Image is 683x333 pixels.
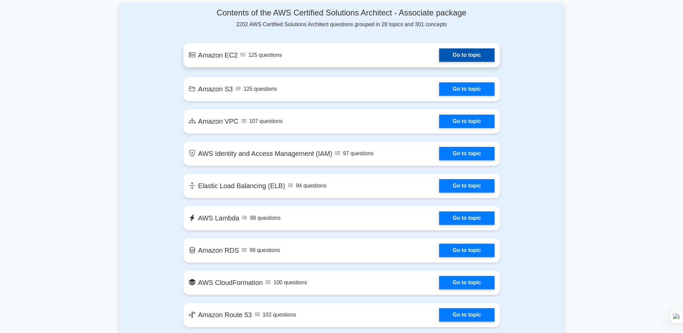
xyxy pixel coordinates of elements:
[439,308,494,322] a: Go to topic
[439,211,494,225] a: Go to topic
[439,82,494,96] a: Go to topic
[439,115,494,128] a: Go to topic
[439,179,494,193] a: Go to topic
[439,48,494,62] a: Go to topic
[439,276,494,289] a: Go to topic
[183,8,500,18] h4: Contents of the AWS Certified Solutions Architect - Associate package
[439,244,494,257] a: Go to topic
[183,8,500,29] div: 2202 AWS Certified Solutions Architect questions grouped in 28 topics and 301 concepts
[439,147,494,160] a: Go to topic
